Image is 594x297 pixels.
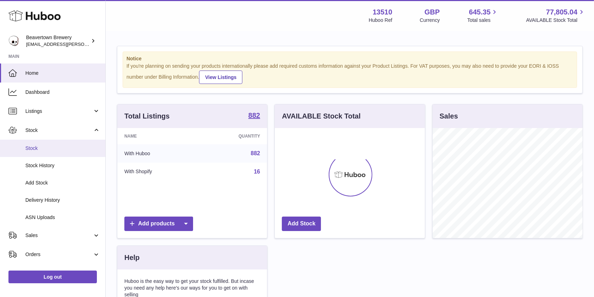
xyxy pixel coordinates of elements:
[8,36,19,46] img: kit.lowe@beavertownbrewery.co.uk
[126,55,573,62] strong: Notice
[117,128,198,144] th: Name
[25,232,93,239] span: Sales
[526,17,586,24] span: AVAILABLE Stock Total
[26,34,89,48] div: Beavertown Brewery
[25,162,100,169] span: Stock History
[282,111,360,121] h3: AVAILABLE Stock Total
[420,17,440,24] div: Currency
[469,7,490,17] span: 645.35
[126,63,573,84] div: If you're planning on sending your products internationally please add required customs informati...
[373,7,392,17] strong: 13510
[248,112,260,119] strong: 882
[467,7,499,24] a: 645.35 Total sales
[124,111,170,121] h3: Total Listings
[26,41,141,47] span: [EMAIL_ADDRESS][PERSON_NAME][DOMAIN_NAME]
[25,197,100,204] span: Delivery History
[117,163,198,181] td: With Shopify
[117,144,198,163] td: With Huboo
[25,251,93,258] span: Orders
[25,180,100,186] span: Add Stock
[248,112,260,120] a: 882
[198,128,267,144] th: Quantity
[25,214,100,221] span: ASN Uploads
[467,17,499,24] span: Total sales
[526,7,586,24] a: 77,805.04 AVAILABLE Stock Total
[25,145,100,152] span: Stock
[251,150,260,156] a: 882
[440,111,458,121] h3: Sales
[8,271,97,283] a: Log out
[369,17,392,24] div: Huboo Ref
[25,70,100,77] span: Home
[199,71,242,84] a: View Listings
[25,108,93,115] span: Listings
[282,217,321,231] a: Add Stock
[25,89,100,96] span: Dashboard
[124,253,140,262] h3: Help
[546,7,577,17] span: 77,805.04
[25,127,93,134] span: Stock
[124,217,193,231] a: Add products
[425,7,440,17] strong: GBP
[254,169,260,175] a: 16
